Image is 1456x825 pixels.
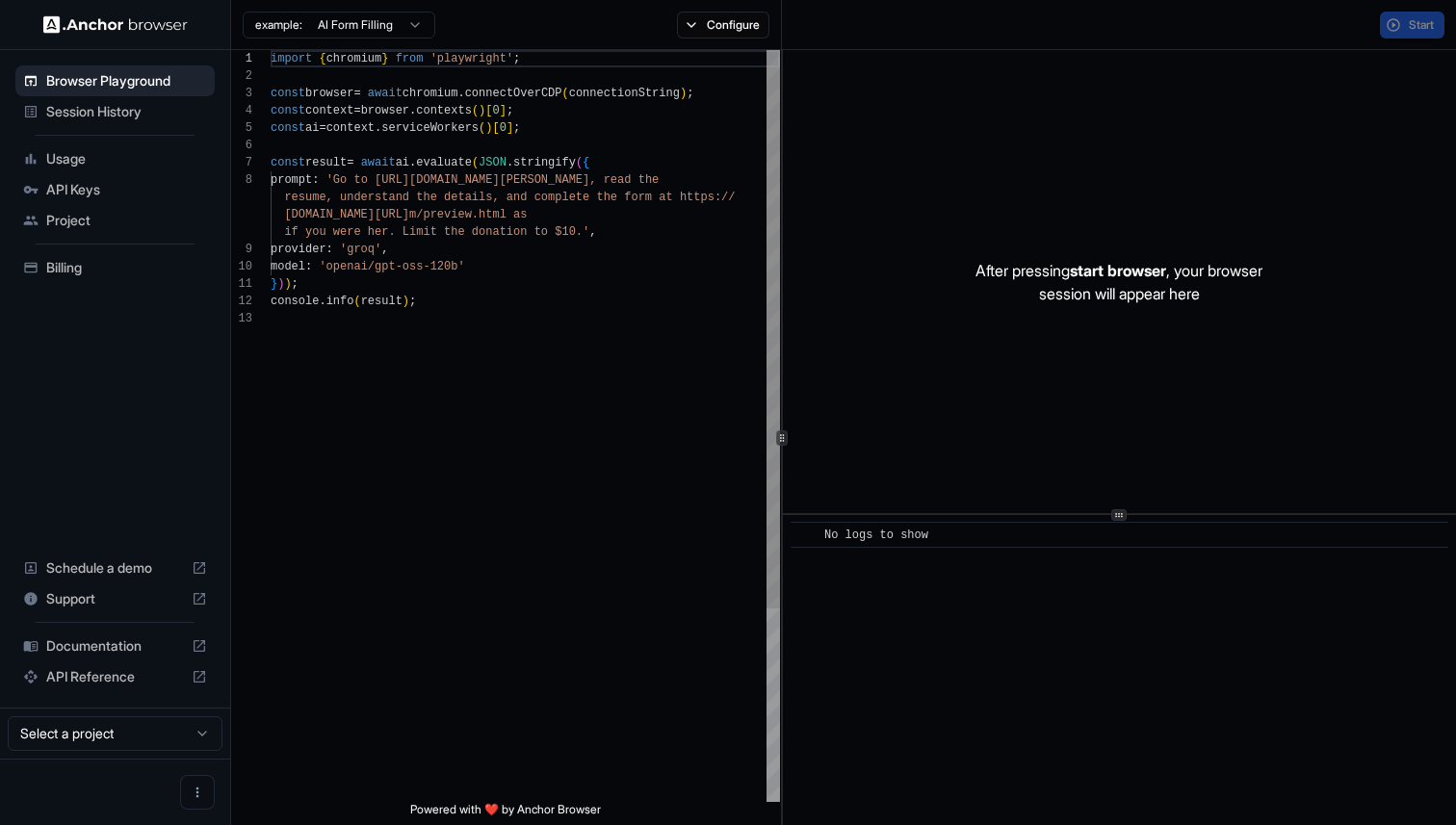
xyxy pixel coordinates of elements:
span: context [326,121,375,135]
span: result [305,156,347,169]
span: { [319,52,325,65]
span: ​ [800,526,810,545]
span: [ [485,104,492,117]
span: ad the [617,173,659,187]
span: import [271,52,312,65]
span: ; [687,87,693,100]
span: : [305,260,312,273]
span: browser [361,104,409,117]
span: const [271,104,305,117]
span: from [396,52,424,65]
div: Usage [15,143,215,174]
span: API Keys [46,180,207,199]
span: ] [500,104,507,117]
span: } [271,277,277,291]
span: . [375,121,381,135]
span: provider [271,243,326,256]
span: , [381,243,388,256]
div: 8 [231,171,252,189]
span: await [368,87,403,100]
span: , [589,225,596,239]
span: ai [396,156,409,169]
span: Browser Playground [46,71,207,90]
span: = [353,104,360,117]
div: Browser Playground [15,65,215,96]
div: 5 [231,119,252,137]
div: 3 [231,85,252,102]
div: 6 [231,137,252,154]
span: . [409,104,416,117]
span: Powered with ❤️ by Anchor Browser [410,802,601,825]
span: JSON [479,156,507,169]
span: model [271,260,305,273]
div: Support [15,583,215,614]
span: 0 [492,104,499,117]
span: ; [513,121,520,135]
span: ( [479,121,485,135]
span: No logs to show [824,529,928,542]
div: Session History [15,96,215,127]
span: Billing [46,258,207,277]
div: 13 [231,310,252,327]
div: Billing [15,252,215,283]
span: Usage [46,149,207,168]
span: [DOMAIN_NAME][URL] [284,208,409,221]
span: Support [46,589,184,608]
span: ) [485,121,492,135]
div: 4 [231,102,252,119]
span: connectOverCDP [465,87,562,100]
span: await [361,156,396,169]
span: const [271,121,305,135]
span: context [305,104,353,117]
img: Anchor Logo [43,15,188,34]
span: ; [507,104,513,117]
span: ( [472,156,479,169]
span: const [271,87,305,100]
span: 'openai/gpt-oss-120b' [319,260,464,273]
div: Schedule a demo [15,553,215,583]
div: 11 [231,275,252,293]
span: ) [277,277,284,291]
span: = [353,87,360,100]
span: : [326,243,333,256]
span: browser [305,87,353,100]
span: ( [472,104,479,117]
span: : [312,173,319,187]
span: console [271,295,319,308]
span: Schedule a demo [46,558,184,578]
div: 2 [231,67,252,85]
span: ; [292,277,299,291]
span: ( [353,295,360,308]
span: 'Go to [URL][DOMAIN_NAME][PERSON_NAME], re [326,173,617,187]
span: resume, understand the details, and complete the f [284,191,631,204]
span: . [507,156,513,169]
div: API Reference [15,661,215,692]
span: connectionString [569,87,680,100]
span: 'playwright' [430,52,513,65]
span: result [361,295,403,308]
span: ; [409,295,416,308]
span: stringify [513,156,576,169]
span: ) [284,277,291,291]
span: 0 [500,121,507,135]
span: API Reference [46,667,184,686]
div: 7 [231,154,252,171]
div: API Keys [15,174,215,205]
span: Session History [46,102,207,121]
div: Project [15,205,215,236]
span: m/preview.html as [409,208,527,221]
span: evaluate [416,156,472,169]
span: } [381,52,388,65]
div: 9 [231,241,252,258]
span: = [319,121,325,135]
span: ai [305,121,319,135]
div: 10 [231,258,252,275]
div: 1 [231,50,252,67]
span: ) [403,295,409,308]
span: . [409,156,416,169]
span: prompt [271,173,312,187]
span: ; [513,52,520,65]
span: if you were her. Limit the donation to $10.' [284,225,589,239]
span: ) [479,104,485,117]
span: ] [507,121,513,135]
